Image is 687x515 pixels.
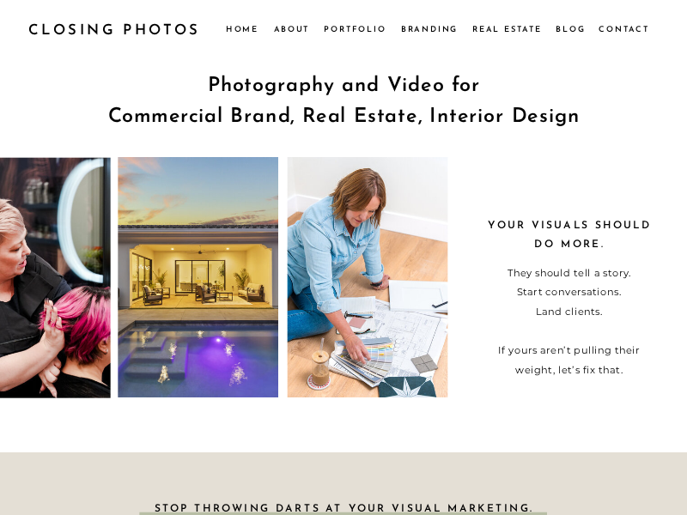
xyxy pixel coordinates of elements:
a: Real Estate [472,22,544,35]
a: Blog [556,22,587,35]
h2: Your visuals should do more. [485,217,654,252]
a: Contact [599,22,647,35]
a: CLOSING PHOTOS [28,18,210,39]
a: Portfolio [324,22,386,35]
p: They should tell a story. Start conversations. Land clients. If yours aren’t pulling their weight... [481,263,658,387]
a: About [274,22,309,35]
a: Home [226,22,258,35]
a: Branding [401,22,459,35]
